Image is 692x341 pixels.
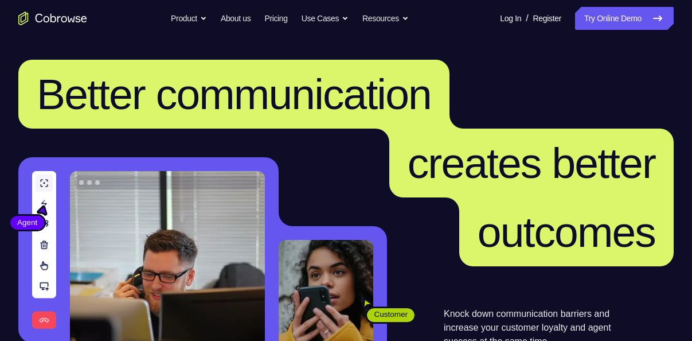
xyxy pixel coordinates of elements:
[408,139,655,187] span: creates better
[37,70,431,118] span: Better communication
[362,7,409,30] button: Resources
[18,11,87,25] a: Go to the home page
[575,7,674,30] a: Try Online Demo
[302,7,349,30] button: Use Cases
[533,7,561,30] a: Register
[526,11,528,25] span: /
[221,7,251,30] a: About us
[171,7,207,30] button: Product
[478,208,655,256] span: outcomes
[264,7,287,30] a: Pricing
[500,7,521,30] a: Log In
